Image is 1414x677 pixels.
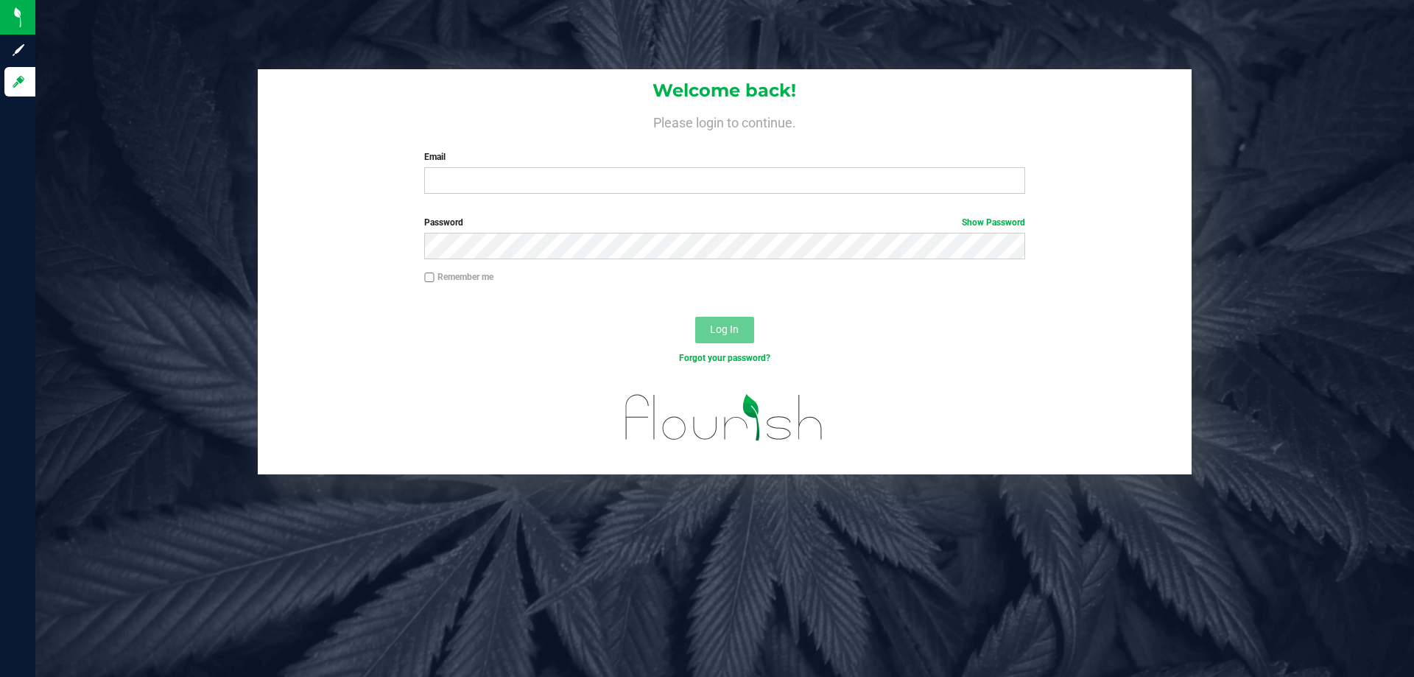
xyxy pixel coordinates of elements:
[424,270,493,284] label: Remember me
[695,317,754,343] button: Log In
[424,273,435,283] input: Remember me
[608,380,841,455] img: flourish_logo.svg
[424,217,463,228] span: Password
[258,81,1192,100] h1: Welcome back!
[258,112,1192,130] h4: Please login to continue.
[11,43,26,57] inline-svg: Sign up
[710,323,739,335] span: Log In
[11,74,26,89] inline-svg: Log in
[679,353,770,363] a: Forgot your password?
[424,150,1024,164] label: Email
[962,217,1025,228] a: Show Password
